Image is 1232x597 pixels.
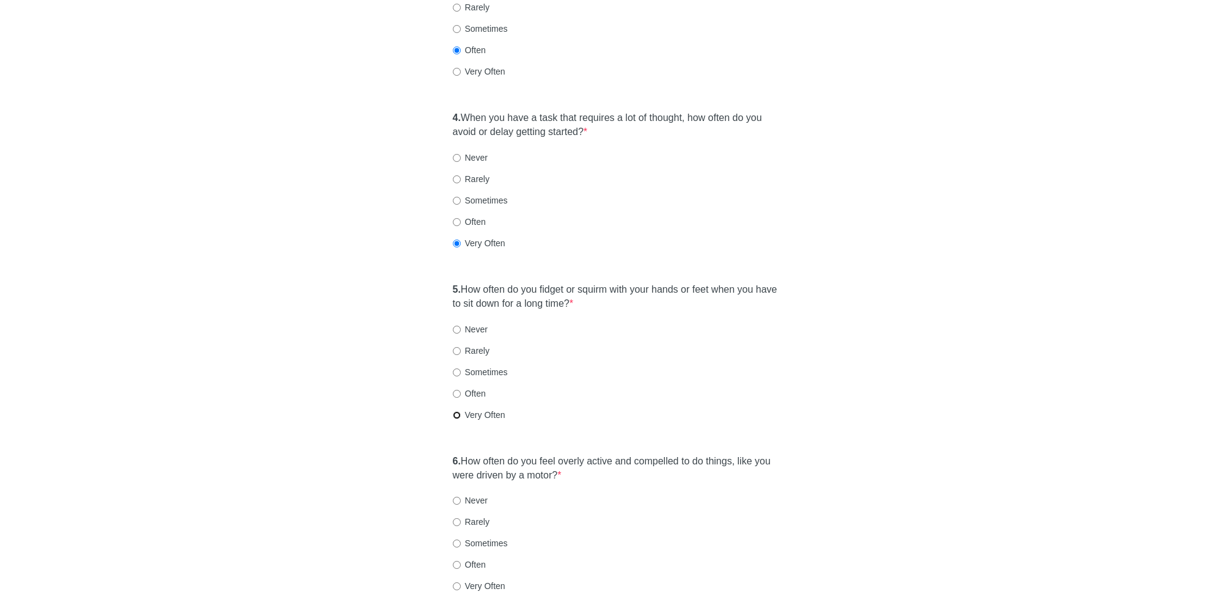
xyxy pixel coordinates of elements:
[453,559,486,571] label: Often
[453,368,461,376] input: Sometimes
[453,582,461,590] input: Very Often
[453,411,461,419] input: Very Often
[453,494,488,507] label: Never
[453,284,461,295] strong: 5.
[453,44,486,56] label: Often
[453,111,780,139] label: When you have a task that requires a lot of thought, how often do you avoid or delay getting star...
[453,580,505,592] label: Very Often
[453,65,505,78] label: Very Often
[453,175,461,183] input: Rarely
[453,323,488,335] label: Never
[453,216,486,228] label: Often
[453,25,461,33] input: Sometimes
[453,154,461,162] input: Never
[453,347,461,355] input: Rarely
[453,366,508,378] label: Sometimes
[453,112,461,123] strong: 4.
[453,240,461,247] input: Very Often
[453,1,490,13] label: Rarely
[453,561,461,569] input: Often
[453,23,508,35] label: Sometimes
[453,345,490,357] label: Rarely
[453,283,780,311] label: How often do you fidget or squirm with your hands or feet when you have to sit down for a long time?
[453,497,461,505] input: Never
[453,456,461,466] strong: 6.
[453,68,461,76] input: Very Often
[453,387,486,400] label: Often
[453,390,461,398] input: Often
[453,194,508,207] label: Sometimes
[453,518,461,526] input: Rarely
[453,540,461,548] input: Sometimes
[453,455,780,483] label: How often do you feel overly active and compelled to do things, like you were driven by a motor?
[453,237,505,249] label: Very Often
[453,516,490,528] label: Rarely
[453,537,508,549] label: Sometimes
[453,409,505,421] label: Very Often
[453,173,490,185] label: Rarely
[453,46,461,54] input: Often
[453,152,488,164] label: Never
[453,326,461,334] input: Never
[453,218,461,226] input: Often
[453,4,461,12] input: Rarely
[453,197,461,205] input: Sometimes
